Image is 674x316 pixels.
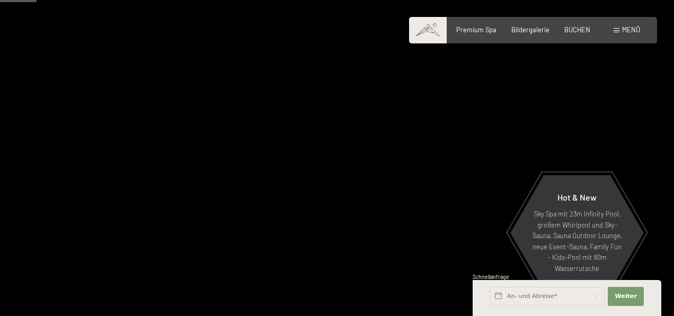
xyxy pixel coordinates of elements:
[557,192,597,202] span: Hot & New
[510,175,644,291] a: Hot & New Sky Spa mit 23m Infinity Pool, großem Whirlpool und Sky-Sauna, Sauna Outdoor Lounge, ne...
[531,209,623,274] p: Sky Spa mit 23m Infinity Pool, großem Whirlpool und Sky-Sauna, Sauna Outdoor Lounge, neue Event-S...
[608,287,644,306] button: Weiter
[622,25,640,34] span: Menü
[473,274,509,280] span: Schnellanfrage
[456,25,496,34] a: Premium Spa
[511,25,549,34] a: Bildergalerie
[564,25,590,34] a: BUCHEN
[615,292,637,301] span: Weiter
